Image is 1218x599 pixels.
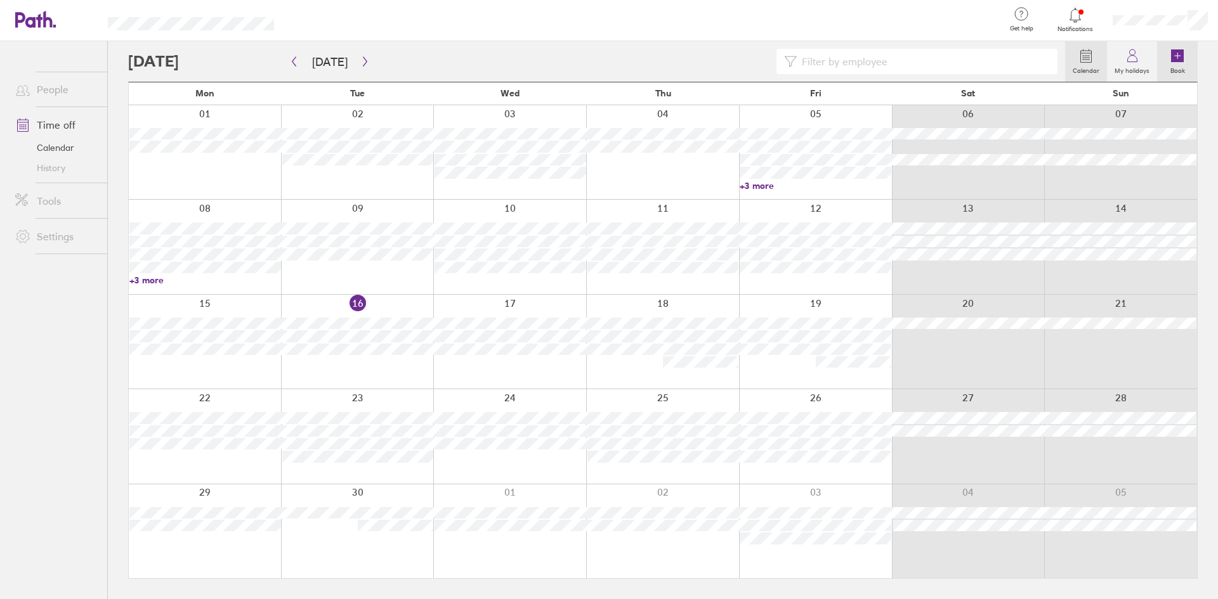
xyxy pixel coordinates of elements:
[5,158,107,178] a: History
[5,77,107,102] a: People
[129,274,281,286] a: +3 more
[5,224,107,249] a: Settings
[1107,63,1157,75] label: My holidays
[1055,25,1096,33] span: Notifications
[961,88,975,98] span: Sat
[195,88,214,98] span: Mon
[1113,88,1129,98] span: Sun
[1163,63,1193,75] label: Book
[1055,6,1096,33] a: Notifications
[797,49,1050,74] input: Filter by employee
[5,188,107,214] a: Tools
[1001,25,1042,32] span: Get help
[655,88,671,98] span: Thu
[5,112,107,138] a: Time off
[1065,41,1107,82] a: Calendar
[1065,63,1107,75] label: Calendar
[350,88,365,98] span: Tue
[501,88,520,98] span: Wed
[302,51,358,72] button: [DATE]
[810,88,822,98] span: Fri
[1107,41,1157,82] a: My holidays
[740,180,891,191] a: +3 more
[1157,41,1198,82] a: Book
[5,138,107,158] a: Calendar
